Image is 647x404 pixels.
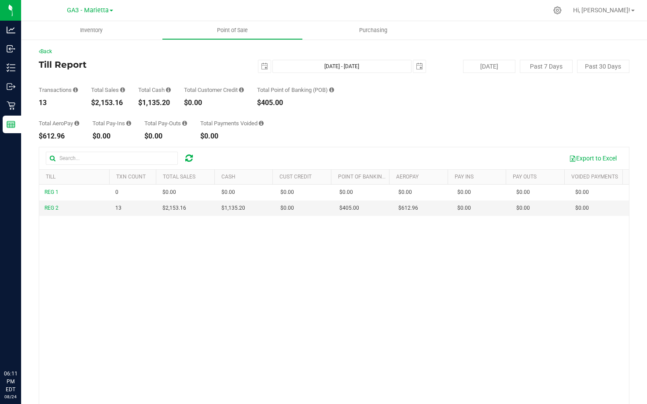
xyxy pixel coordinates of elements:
span: GA3 - Marietta [67,7,109,14]
inline-svg: Reports [7,120,15,129]
a: Point of Sale [162,21,303,40]
span: $612.96 [398,204,418,212]
button: Past 7 Days [520,60,572,73]
span: $0.00 [457,188,471,197]
span: $0.00 [575,204,589,212]
span: select [258,60,271,73]
span: $0.00 [339,188,353,197]
span: $0.00 [575,188,589,197]
div: $0.00 [200,133,264,140]
div: $1,135.20 [138,99,171,106]
span: $0.00 [457,204,471,212]
div: 13 [39,99,78,106]
div: Total Payments Voided [200,120,264,126]
span: REG 1 [44,189,59,195]
span: Inventory [68,26,114,34]
p: 08/24 [4,393,17,400]
div: $2,153.16 [91,99,125,106]
button: Export to Excel [563,151,622,166]
i: Sum of all voided payment transaction amounts (excluding tips and transaction fees) within the da... [259,120,264,126]
div: Total Cash [138,87,171,93]
span: 13 [115,204,121,212]
inline-svg: Inventory [7,63,15,72]
span: $0.00 [221,188,235,197]
i: Sum of all successful, non-voided payment transaction amounts using account credit as the payment... [239,87,244,93]
a: AeroPay [396,174,419,180]
div: Manage settings [552,6,563,15]
span: REG 2 [44,205,59,211]
button: [DATE] [463,60,515,73]
div: $612.96 [39,133,79,140]
div: Transactions [39,87,78,93]
div: Total Point of Banking (POB) [257,87,334,93]
a: Inventory [21,21,162,40]
span: Purchasing [347,26,399,34]
div: Total Pay-Ins [92,120,131,126]
div: $405.00 [257,99,334,106]
span: select [413,60,426,73]
a: Till [46,174,55,180]
span: Hi, [PERSON_NAME]! [573,7,630,14]
div: $0.00 [144,133,187,140]
i: Count of all successful payment transactions, possibly including voids, refunds, and cash-back fr... [73,87,78,93]
span: $2,153.16 [162,204,186,212]
button: Past 30 Days [577,60,629,73]
a: Pay Ins [455,174,474,180]
h4: Till Report [39,60,235,69]
span: $0.00 [398,188,412,197]
inline-svg: Inbound [7,44,15,53]
div: $0.00 [92,133,131,140]
inline-svg: Outbound [7,82,15,91]
a: Point of Banking (POB) [338,174,401,180]
input: Search... [46,152,178,165]
iframe: Resource center [9,334,35,360]
span: Point of Sale [205,26,260,34]
div: Total Sales [91,87,125,93]
span: 0 [115,188,118,197]
a: Pay Outs [513,174,537,180]
i: Sum of all successful, non-voided cash payment transaction amounts (excluding tips and transactio... [166,87,171,93]
i: Sum of the successful, non-voided point-of-banking payment transaction amounts, both via payment ... [329,87,334,93]
a: Cash [221,174,235,180]
a: Cust Credit [279,174,312,180]
span: $405.00 [339,204,359,212]
div: $0.00 [184,99,244,106]
a: TXN Count [116,174,146,180]
a: Purchasing [303,21,444,40]
span: $0.00 [516,188,530,197]
i: Sum of all cash pay-ins added to tills within the date range. [126,120,131,126]
a: Voided Payments [571,174,618,180]
span: $0.00 [162,188,176,197]
i: Sum of all cash pay-outs removed from tills within the date range. [182,120,187,126]
i: Sum of all successful, non-voided payment transaction amounts (excluding tips and transaction fee... [120,87,125,93]
span: $0.00 [280,204,294,212]
inline-svg: Analytics [7,25,15,34]
div: Total AeroPay [39,120,79,126]
span: $0.00 [516,204,530,212]
span: $0.00 [280,188,294,197]
inline-svg: Retail [7,101,15,110]
i: Sum of all successful AeroPay payment transaction amounts for all purchases in the date range. Ex... [74,120,79,126]
p: 06:11 PM EDT [4,370,17,393]
div: Total Customer Credit [184,87,244,93]
a: Back [39,48,52,55]
a: Total Sales [163,174,195,180]
span: $1,135.20 [221,204,245,212]
div: Total Pay-Outs [144,120,187,126]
